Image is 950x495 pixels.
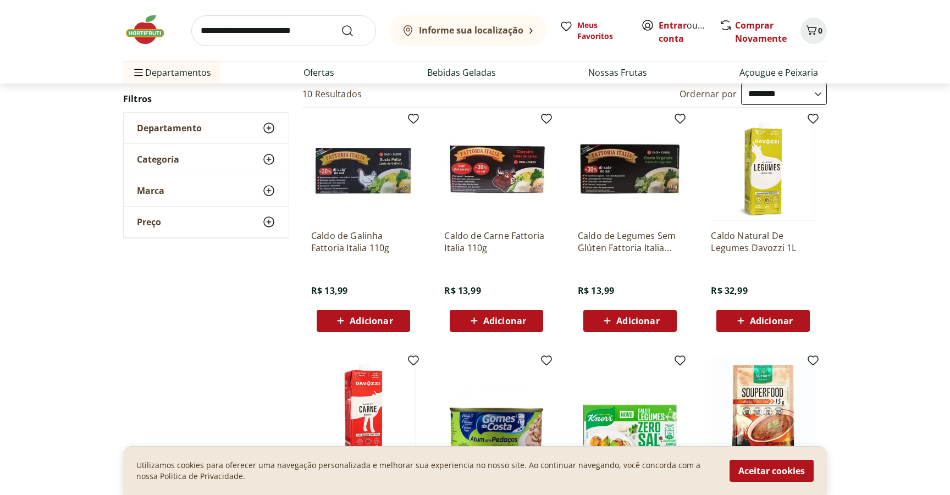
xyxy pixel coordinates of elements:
span: Adicionar [350,316,393,325]
button: Informe sua localização [389,15,546,46]
a: Bebidas Geladas [427,66,496,79]
p: Utilizamos cookies para oferecer uma navegação personalizada e melhorar sua experiencia no nosso ... [136,460,716,482]
img: Caldo Natural De Legumes Davozzi 1L [711,116,815,221]
button: Adicionar [716,310,810,332]
span: Departamento [137,123,202,134]
img: Caldo De Legumes Zero Sal Knorr 48G [578,358,682,463]
a: Caldo de Legumes Sem Glúten Fattoria Italia 110g [578,230,682,254]
span: Adicionar [483,316,526,325]
span: Preço [137,216,161,227]
span: Meus Favoritos [577,20,628,42]
span: R$ 13,99 [578,285,614,297]
input: search [191,15,376,46]
h2: 10 Resultados [302,88,362,100]
a: Caldo de Carne Fattoria Italia 110g [444,230,549,254]
h2: Filtros [123,88,289,110]
span: R$ 13,99 [444,285,480,297]
a: Caldo de Galinha Fattoria Italia 110g [311,230,416,254]
button: Preço [124,207,289,237]
button: Submit Search [341,24,367,37]
img: Caldo de Carne Fattoria Italia 110g [444,116,549,221]
img: Sopa Proteica Caldo de Feijão Nutrify 35g [711,358,815,463]
a: Criar conta [659,19,719,45]
button: Adicionar [583,310,677,332]
img: Caldo de Legumes Sem Glúten Fattoria Italia 110g [578,116,682,221]
b: Informe sua localização [419,24,523,36]
a: Entrar [659,19,687,31]
span: R$ 32,99 [711,285,747,297]
img: Atum Gomes DA Costa em Pedaços ao Natural Com Caldo Vegetal 170G [444,358,549,463]
button: Aceitar cookies [730,460,814,482]
a: Comprar Novamente [735,19,787,45]
a: Meus Favoritos [560,20,628,42]
a: Caldo Natural De Legumes Davozzi 1L [711,230,815,254]
button: Departamento [124,113,289,143]
span: Adicionar [750,316,793,325]
a: Ofertas [303,66,334,79]
button: Adicionar [317,310,410,332]
button: Carrinho [800,18,827,44]
img: Caldo de Galinha Fattoria Italia 110g [311,116,416,221]
span: Departamentos [132,59,211,86]
img: Caldo Natural De Carne Davozzi 1L [311,358,416,463]
img: Hortifruti [123,13,178,46]
span: Marca [137,185,164,196]
span: R$ 13,99 [311,285,347,297]
a: Nossas Frutas [588,66,647,79]
label: Ordernar por [680,88,737,100]
span: ou [659,19,708,45]
button: Adicionar [450,310,543,332]
span: 0 [818,25,822,36]
button: Categoria [124,144,289,175]
span: Adicionar [616,316,659,325]
button: Marca [124,175,289,206]
span: Categoria [137,154,179,165]
a: Açougue e Peixaria [739,66,818,79]
button: Menu [132,59,145,86]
